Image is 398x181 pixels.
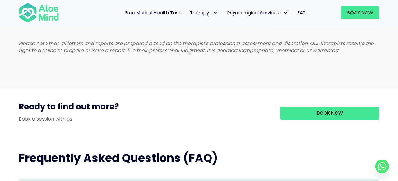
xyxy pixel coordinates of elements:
[211,8,220,17] span: Therapy: submenu
[190,9,218,16] span: Therapy
[67,6,310,19] nav: Menu
[341,6,379,19] a: Book Now
[375,160,389,173] a: Whatsapp
[293,6,310,19] a: EAP
[227,9,288,16] span: Psychological Services
[19,101,271,115] h3: Ready to find out more?
[125,9,181,16] span: Free Mental Health Test
[19,150,218,166] span: Frequently Asked Questions (FAQ)
[19,115,271,123] p: Book a session with us
[317,110,343,116] span: Book Now
[19,2,59,23] img: Aloe mind Logo
[281,8,290,17] span: Psychological Services: submenu
[185,6,223,19] a: TherapyTherapy: submenu
[121,6,185,19] a: Free Mental Health Test
[347,9,373,16] span: Book Now
[223,6,293,19] a: Psychological ServicesPsychological Services: submenu
[280,107,379,120] a: Book Now
[19,40,374,54] em: Please note that all letters and reports are prepared based on the therapist's professional asses...
[298,9,306,16] span: EAP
